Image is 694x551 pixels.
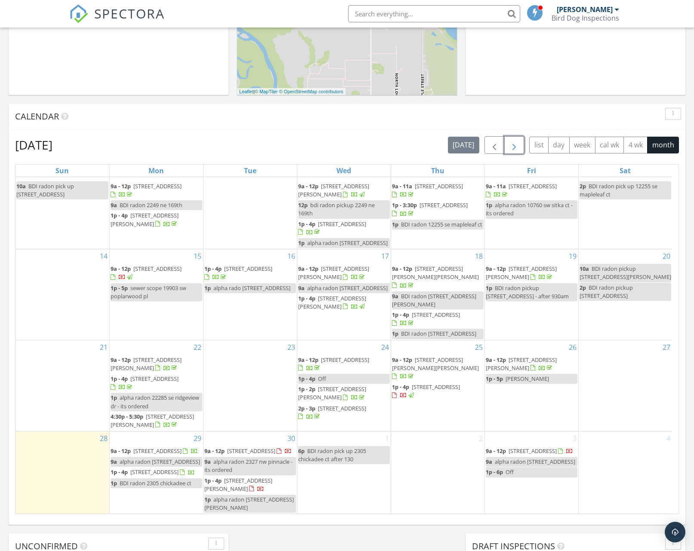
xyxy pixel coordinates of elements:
[298,404,366,420] a: 2p - 3p [STREET_ADDRESS]
[111,479,117,487] span: 1p
[486,468,503,476] span: 1p - 6p
[133,447,182,455] span: [STREET_ADDRESS]
[111,356,182,372] span: [STREET_ADDRESS][PERSON_NAME]
[111,447,131,455] span: 9a - 12p
[111,284,186,300] span: sewer scope 19903 sw poplarwood pl
[298,384,390,403] a: 1p - 2p [STREET_ADDRESS][PERSON_NAME]
[111,446,202,456] a: 9a - 12p [STREET_ADDRESS]
[419,201,468,209] span: [STREET_ADDRESS]
[94,4,165,22] span: SPECTORA
[98,340,109,354] a: Go to September 21, 2025
[286,340,297,354] a: Go to September 23, 2025
[109,166,203,249] td: Go to September 8, 2025
[392,383,409,391] span: 1p - 4p
[298,356,318,364] span: 9a - 12p
[298,294,366,310] span: [STREET_ADDRESS][PERSON_NAME]
[348,5,520,22] input: Search everything...
[203,166,297,249] td: Go to September 9, 2025
[506,375,549,383] span: [PERSON_NAME]
[298,447,366,463] span: BDI radon pick up 2305 chickadee ct after 130
[379,249,391,263] a: Go to September 17, 2025
[204,477,272,493] a: 1p - 4p [STREET_ADDRESS][PERSON_NAME]
[647,137,679,153] button: month
[120,479,191,487] span: BDI radon 2305 chickadee ct
[111,413,194,429] a: 4:30p - 5:30p [STREET_ADDRESS][PERSON_NAME]
[392,311,409,318] span: 1p - 4p
[111,467,202,478] a: 1p - 4p [STREET_ADDRESS]
[227,447,275,455] span: [STREET_ADDRESS]
[298,265,318,272] span: 9a - 12p
[392,356,479,372] span: [STREET_ADDRESS][PERSON_NAME][PERSON_NAME]
[297,166,391,249] td: Go to September 10, 2025
[98,249,109,263] a: Go to September 14, 2025
[392,265,479,281] span: [STREET_ADDRESS][PERSON_NAME][PERSON_NAME]
[111,181,202,200] a: 9a - 12p [STREET_ADDRESS]
[484,166,578,249] td: Go to September 12, 2025
[298,201,375,217] span: bdi radon pickup 2249 ne 169th
[120,458,200,465] span: alpha radon [STREET_ADDRESS]
[486,265,557,281] span: [STREET_ADDRESS][PERSON_NAME]
[567,340,578,354] a: Go to September 26, 2025
[578,249,672,340] td: Go to September 20, 2025
[392,201,468,217] a: 1p - 3:30p [STREET_ADDRESS]
[111,284,128,292] span: 1p - 5p
[486,284,492,292] span: 1p
[109,249,203,340] td: Go to September 15, 2025
[147,165,166,177] a: Monday
[192,340,203,354] a: Go to September 22, 2025
[203,340,297,431] td: Go to September 23, 2025
[392,356,479,380] a: 9a - 12p [STREET_ADDRESS][PERSON_NAME][PERSON_NAME]
[297,432,391,514] td: Go to October 1, 2025
[111,468,195,476] a: 1p - 4p [STREET_ADDRESS]
[318,404,366,412] span: [STREET_ADDRESS]
[204,284,211,292] span: 1p
[15,249,109,340] td: Go to September 14, 2025
[392,310,484,328] a: 1p - 4p [STREET_ADDRESS]
[484,136,505,154] button: Previous month
[15,166,109,249] td: Go to September 7, 2025
[580,284,586,291] span: 2p
[111,201,117,209] span: 9a
[286,249,297,263] a: Go to September 16, 2025
[111,356,131,364] span: 9a - 12p
[111,211,179,227] a: 1p - 4p [STREET_ADDRESS][PERSON_NAME]
[580,265,589,272] span: 10a
[298,404,315,412] span: 2p - 3p
[16,182,26,190] span: 10a
[15,340,109,431] td: Go to September 21, 2025
[111,394,117,401] span: 1p
[111,458,117,465] span: 9a
[111,394,199,410] span: alpha radon 22285 se ridgeview dr - its ordered
[298,182,369,198] span: [STREET_ADDRESS][PERSON_NAME]
[335,165,353,177] a: Wednesday
[204,446,296,456] a: 9a - 12p [STREET_ADDRESS]
[204,265,222,272] span: 1p - 4p
[618,165,632,177] a: Saturday
[111,182,131,190] span: 9a - 12p
[133,182,182,190] span: [STREET_ADDRESS]
[661,249,672,263] a: Go to September 20, 2025
[580,182,657,198] span: BDI radon pick up 12255 se mapleleaf ct
[130,468,179,476] span: [STREET_ADDRESS]
[120,201,182,209] span: BDI radon 2249 ne 169th
[204,458,293,474] span: alpha radon 2327 nw pinnacle - its ordered
[204,447,225,455] span: 9a - 12p
[392,182,412,190] span: 9a - 11a
[298,385,366,401] a: 1p - 2p [STREET_ADDRESS][PERSON_NAME]
[298,181,390,200] a: 9a - 12p [STREET_ADDRESS][PERSON_NAME]
[298,385,366,401] span: [STREET_ADDRESS][PERSON_NAME]
[237,88,345,95] div: |
[557,5,613,14] div: [PERSON_NAME]
[392,355,484,382] a: 9a - 12p [STREET_ADDRESS][PERSON_NAME][PERSON_NAME]
[203,249,297,340] td: Go to September 16, 2025
[486,356,557,372] a: 9a - 12p [STREET_ADDRESS][PERSON_NAME]
[415,182,463,190] span: [STREET_ADDRESS]
[204,477,272,493] span: [STREET_ADDRESS][PERSON_NAME]
[391,249,484,340] td: Go to September 18, 2025
[578,340,672,431] td: Go to September 27, 2025
[486,264,577,282] a: 9a - 12p [STREET_ADDRESS][PERSON_NAME]
[383,432,391,445] a: Go to October 1, 2025
[15,432,109,514] td: Go to September 28, 2025
[111,375,128,383] span: 1p - 4p
[111,413,194,429] span: [STREET_ADDRESS][PERSON_NAME]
